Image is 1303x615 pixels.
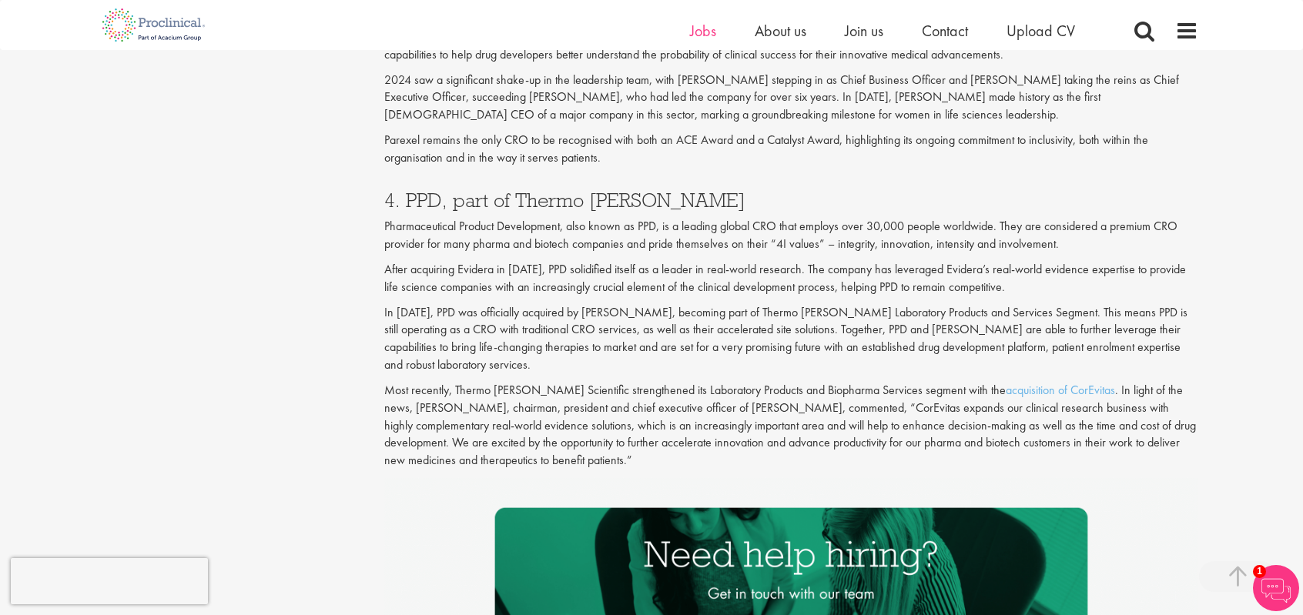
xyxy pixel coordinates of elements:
p: In [DATE], PPD was officially acquired by [PERSON_NAME], becoming part of Thermo [PERSON_NAME] La... [384,304,1199,374]
p: Parexel remains the only CRO to be recognised with both an ACE Award and a Catalyst Award, highli... [384,132,1199,167]
h3: 4. PPD, part of Thermo [PERSON_NAME] [384,190,1199,210]
img: Chatbot [1253,565,1299,611]
p: After acquiring Evidera in [DATE], PPD solidified itself as a leader in real-world research. The ... [384,261,1199,296]
a: Jobs [690,21,716,41]
span: 1 [1253,565,1266,578]
p: 2024 saw a significant shake-up in the leadership team, with [PERSON_NAME] stepping in as Chief B... [384,72,1199,125]
p: Pharmaceutical Product Development, also known as PPD, is a leading global CRO that employs over ... [384,218,1199,253]
a: acquisition of CorEvitas [1006,382,1115,398]
a: Upload CV [1007,21,1075,41]
p: Most recently, Thermo [PERSON_NAME] Scientific strengthened its Laboratory Products and Biopharma... [384,382,1199,470]
a: Join us [845,21,883,41]
a: Contact [922,21,968,41]
iframe: reCAPTCHA [11,558,208,604]
a: About us [755,21,806,41]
